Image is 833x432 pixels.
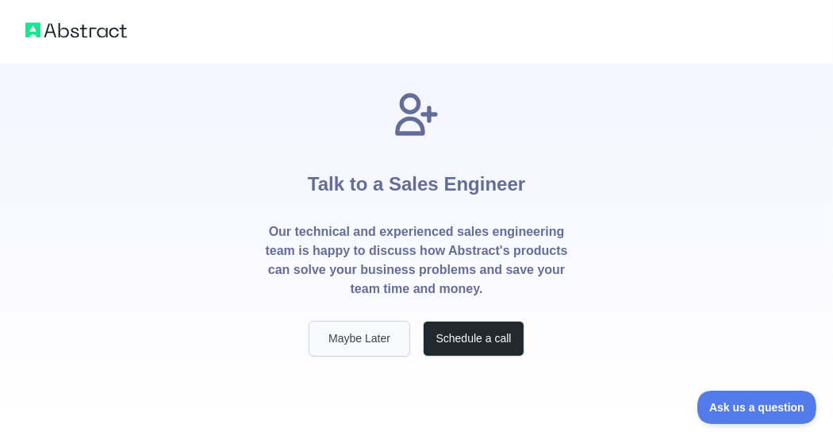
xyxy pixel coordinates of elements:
[309,321,410,357] button: Maybe Later
[697,391,817,424] iframe: Toggle Customer Support
[25,19,127,41] img: Abstract logo
[423,321,524,357] button: Schedule a call
[308,140,525,222] h1: Talk to a Sales Engineer
[264,222,569,299] p: Our technical and experienced sales engineering team is happy to discuss how Abstract's products ...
